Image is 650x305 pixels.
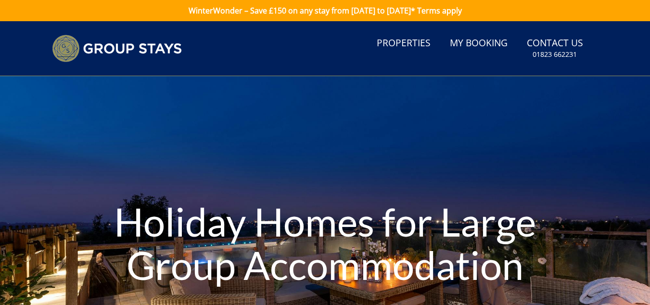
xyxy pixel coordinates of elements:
[446,33,511,54] a: My Booking
[52,35,182,62] img: Group Stays
[533,50,577,59] small: 01823 662231
[98,181,553,305] h1: Holiday Homes for Large Group Accommodation
[373,33,434,54] a: Properties
[523,33,587,64] a: Contact Us01823 662231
